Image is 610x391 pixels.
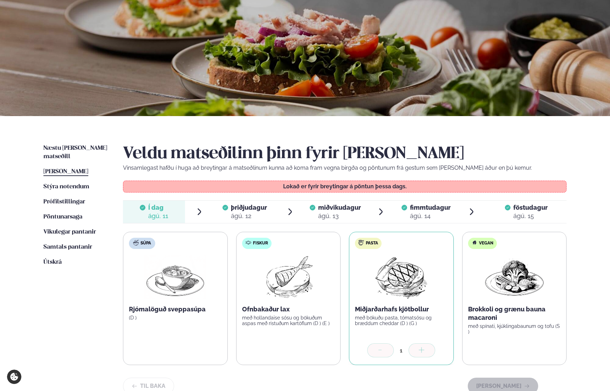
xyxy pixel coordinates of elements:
[318,212,361,220] div: ágú. 13
[513,204,548,211] span: föstudagur
[43,213,82,221] a: Pöntunarsaga
[148,212,168,220] div: ágú. 11
[148,203,168,212] span: Í dag
[370,255,432,299] img: Beef-Meat.png
[468,305,561,322] p: Brokkoli og grænu bauna macaroni
[358,240,364,245] img: pasta.svg
[355,315,448,326] p: með bökuðu pasta, tómatsósu og bræddum cheddar (D ) (G )
[7,370,21,384] a: Cookie settings
[144,255,206,299] img: Soup.png
[43,184,89,190] span: Stýra notendum
[140,241,151,246] span: Súpa
[43,258,62,267] a: Útskrá
[43,199,85,205] span: Prófílstillingar
[43,228,96,236] a: Vikulegar pantanir
[231,204,267,211] span: þriðjudagur
[130,184,560,189] p: Lokað er fyrir breytingar á pöntun þessa dags.
[479,241,493,246] span: Vegan
[43,259,62,265] span: Útskrá
[43,183,89,191] a: Stýra notendum
[43,144,109,161] a: Næstu [PERSON_NAME] matseðill
[43,198,85,206] a: Prófílstillingar
[231,212,267,220] div: ágú. 12
[43,169,88,175] span: [PERSON_NAME]
[129,305,222,314] p: Rjómalöguð sveppasúpa
[318,204,361,211] span: miðvikudagur
[472,240,477,245] img: Vegan.svg
[253,241,268,246] span: Fiskur
[484,255,545,299] img: Vegan.png
[43,145,107,160] span: Næstu [PERSON_NAME] matseðill
[410,204,451,211] span: fimmtudagur
[123,164,567,172] p: Vinsamlegast hafðu í huga að breytingar á matseðlinum kunna að koma fram vegna birgða og pöntunum...
[513,212,548,220] div: ágú. 15
[123,144,567,164] h2: Veldu matseðilinn þinn fyrir [PERSON_NAME]
[355,305,448,314] p: Miðjarðarhafs kjötbollur
[129,315,222,321] p: (D )
[410,212,451,220] div: ágú. 14
[43,243,92,251] a: Samtals pantanir
[366,241,378,246] span: Pasta
[242,315,335,326] p: með hollandaise sósu og bökuðum aspas með ristuðum kartöflum (D ) (E )
[43,229,96,235] span: Vikulegar pantanir
[43,168,88,176] a: [PERSON_NAME]
[242,305,335,314] p: Ofnbakaður lax
[246,240,251,245] img: fish.svg
[43,214,82,220] span: Pöntunarsaga
[394,346,409,355] div: 1
[133,240,139,245] img: soup.svg
[257,255,319,299] img: Fish.png
[468,323,561,335] p: með spínati, kjúklingabaunum og tofu (S )
[43,244,92,250] span: Samtals pantanir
